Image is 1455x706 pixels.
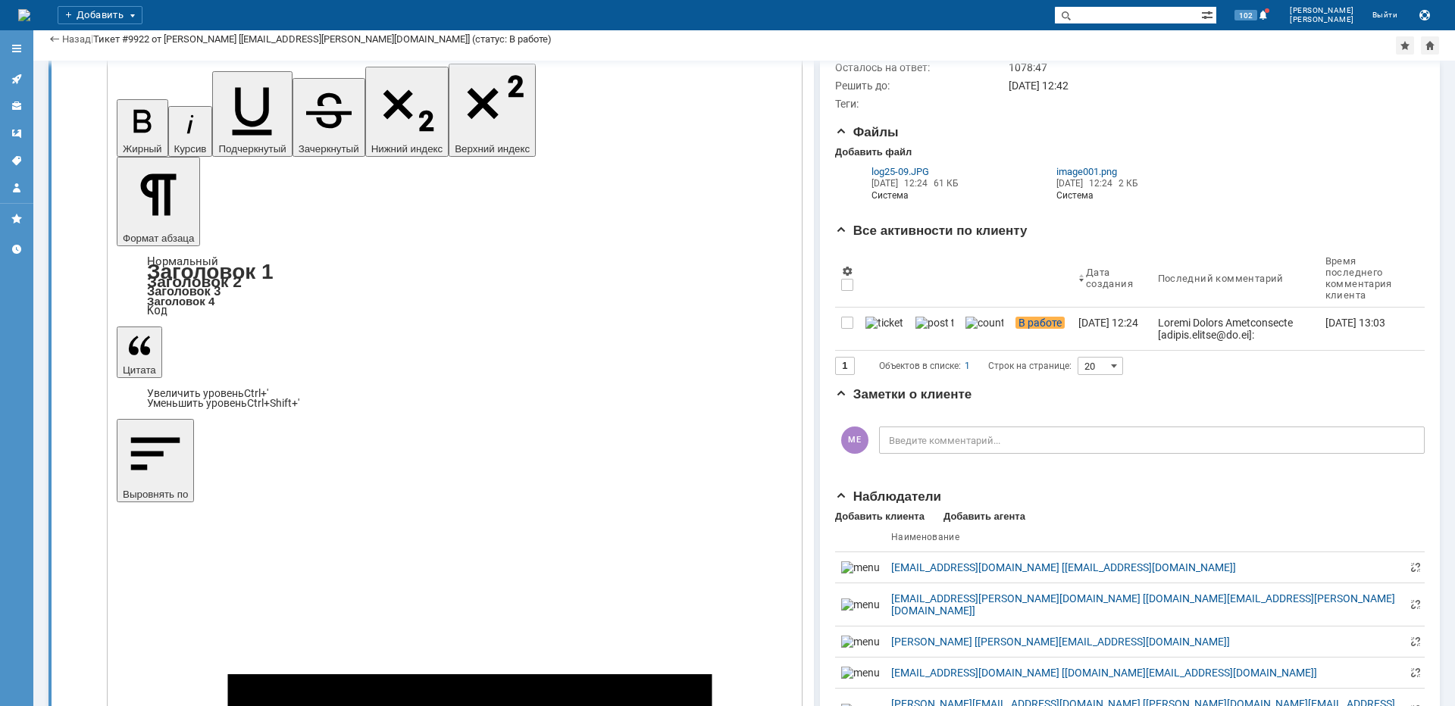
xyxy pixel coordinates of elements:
[117,419,194,502] button: Выровнять по
[455,143,530,155] span: Верхний индекс
[841,265,853,277] span: Настройки
[1056,189,1190,201] i: Система
[1410,561,1422,573] span: Разорвать связь
[841,426,868,454] span: МЕ
[123,143,162,155] span: Жирный
[58,6,142,24] div: Добавить
[1290,15,1354,24] span: [PERSON_NAME]
[1234,10,1257,20] span: 102
[1201,7,1216,21] span: Расширенный поиск
[1009,308,1072,350] a: В работе
[229,251,659,262] span: Не переходите по ссылкам и не открывайте вложения, если не уверены в их безопасности!
[1086,267,1134,289] div: Дата создания
[1015,317,1065,329] span: В работе
[1290,6,1354,15] span: [PERSON_NAME]
[835,511,925,523] div: Добавить клиента
[1152,308,1319,350] a: Loremi Dolors Ametconsecte [adipis.elitse@do.ei]: Tempor inci! Ut laboreetdol magnaa: Enimadm ven...
[16,236,22,248] span: .:
[891,667,1400,679] a: [EMAIL_ADDRESS][DOMAIN_NAME] [[DOMAIN_NAME][EMAIL_ADDRESS][DOMAIN_NAME]]
[859,308,909,350] a: ticket_notification.png
[871,166,909,177] span: log25-09
[841,667,879,679] img: menu client.png
[1158,273,1284,284] div: Последний комментарий
[1099,166,1117,177] span: .png
[371,143,443,155] span: Нижний индекс
[117,51,790,61] div: Текст
[47,236,53,248] span: 3
[19,301,358,326] span: Здравствуйте, коллеги. Проверили, канал работает штатно,потерь и прерываний не фиксируем
[1410,598,1422,611] span: Разорвать связь
[891,636,1400,648] a: [PERSON_NAME] [[PERSON_NAME][EMAIL_ADDRESS][DOMAIN_NAME]]
[841,561,879,573] img: menu client.png
[904,178,928,189] span: 12:24
[123,364,156,376] span: Цитата
[117,99,168,157] button: Жирный
[879,361,961,371] span: Объектов в списке:
[22,236,47,248] span: 6306
[1056,166,1190,177] a: image001.png
[1410,667,1422,679] span: Разорвать связь
[909,308,959,350] a: post ticket.png
[19,430,144,442] span: Отдел эксплуатации сети
[147,295,214,308] a: Заголовок 4
[299,143,359,155] span: Зачеркнутый
[147,255,218,268] a: Нормальный
[835,387,972,401] span: Заметки о клиенте
[1325,255,1394,301] div: Время последнего комментария клиента
[891,592,1400,617] a: [EMAIL_ADDRESS][PERSON_NAME][DOMAIN_NAME] [[DOMAIN_NAME][EMAIL_ADDRESS][PERSON_NAME][DOMAIN_NAME]]
[5,176,29,200] a: Мой профиль
[47,151,53,163] span: 3
[62,33,91,45] a: Назад
[1396,36,1414,55] div: Добавить в избранное
[147,397,299,409] a: Decrease
[1014,160,1196,208] div: Из почтовой переписки
[841,636,879,648] img: menu client.png
[891,561,1400,573] div: [EMAIL_ADDRESS][DOMAIN_NAME] [[EMAIL_ADDRESS][DOMAIN_NAME]]
[123,233,194,244] span: Формат абзаца
[1319,249,1413,308] th: Время последнего комментария клиента
[147,284,221,298] a: Заголовок 3
[835,146,912,158] div: Добавить файл
[16,151,22,163] span: .:
[5,67,29,91] a: Активности
[19,404,29,415] span: ---
[19,471,104,483] span: [DOMAIN_NAME]
[247,397,299,409] span: Ctrl+Shift+'
[174,143,207,155] span: Курсив
[1325,317,1385,329] div: [DATE] 13:03
[19,444,224,456] span: ООО "Региональные беспроводные сети"
[218,143,286,155] span: Подчеркнутый
[449,64,536,157] button: Верхний индекс
[117,157,200,246] button: Формат абзаца
[835,98,1006,110] div: Теги:
[18,9,30,21] img: logo
[1072,249,1152,308] th: Дата создания
[1421,36,1439,55] div: Сделать домашней страницей
[244,387,268,399] span: Ctrl+'
[18,9,30,21] a: Перейти на домашнюю страницу
[1319,308,1413,350] a: [DATE] 13:03
[5,148,29,173] a: Теги
[117,257,793,316] div: Формат абзаца
[871,189,1005,201] i: Система
[293,78,365,157] button: Зачеркнутый
[91,33,93,44] div: |
[959,308,1009,350] a: counter.png
[915,317,953,329] img: post ticket.png
[835,125,899,139] span: Файлы
[147,260,274,283] a: Заголовок 1
[965,357,970,375] div: 1
[168,106,213,157] button: Курсив
[1072,308,1152,350] a: [DATE] 12:24
[1056,178,1083,189] span: [DATE]
[841,598,879,611] img: menu client.png
[909,166,929,177] span: .JPG
[147,304,167,317] a: Код
[5,121,29,145] a: Шаблоны комментариев
[871,166,1005,177] a: log25-09.JPG
[1078,317,1138,329] div: [DATE] 12:24
[1009,61,1416,73] div: 1078:47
